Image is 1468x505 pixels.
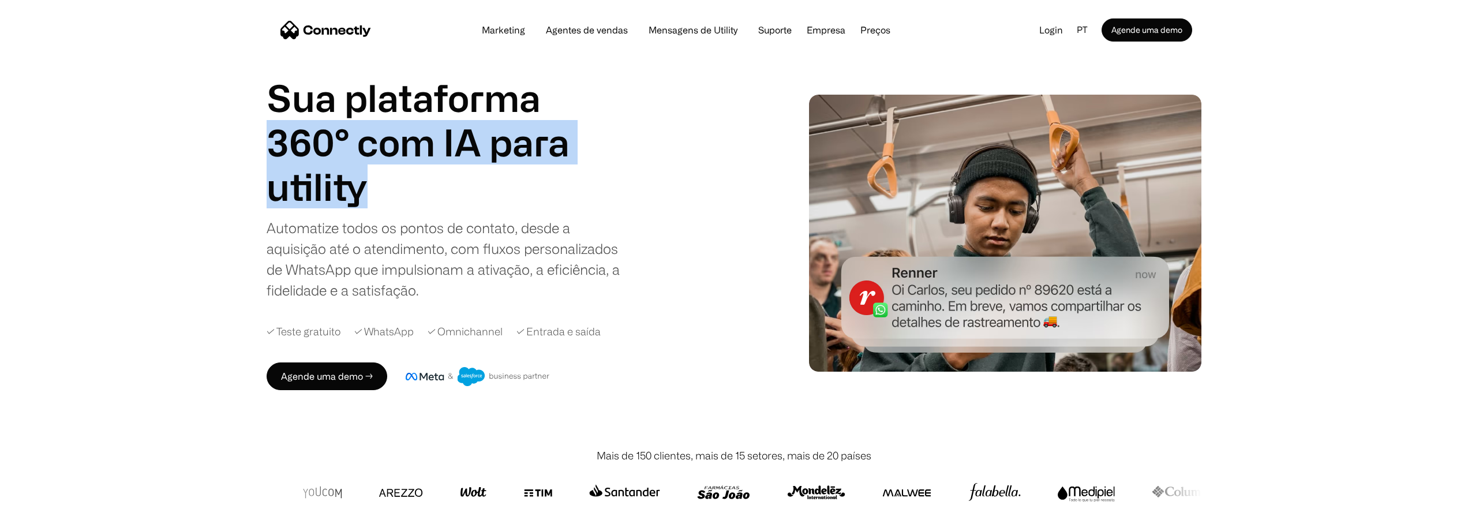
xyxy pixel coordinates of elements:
div: Empresa [807,22,845,38]
a: Suporte [749,25,801,35]
aside: Language selected: Português (Brasil) [12,484,69,501]
a: Preços [851,25,900,35]
a: Agende uma demo [1102,18,1192,42]
div: pt [1072,21,1102,39]
div: Empresa [803,22,849,38]
div: Automatize todos os pontos de contato, desde a aquisição até o atendimento, com fluxos personaliz... [267,218,630,301]
a: Login [1030,21,1072,39]
div: ✓ WhatsApp [354,324,414,339]
div: ✓ Entrada e saída [516,324,601,339]
div: carousel [267,164,613,209]
a: Agentes de vendas [537,25,637,35]
div: ✓ Omnichannel [428,324,503,339]
a: Marketing [473,25,534,35]
div: 3 of 4 [267,164,613,209]
h1: Sua plataforma 360° com IA para [267,76,613,164]
img: Meta e crachá de parceiro de negócios do Salesforce. [406,367,550,387]
div: Mais de 150 clientes, mais de 15 setores, mais de 20 países [597,448,871,463]
a: Agende uma demo → [267,362,387,390]
h1: utility [267,164,613,209]
div: pt [1077,21,1088,39]
a: home [280,21,371,39]
div: ✓ Teste gratuito [267,324,340,339]
ul: Language list [23,485,69,501]
a: Mensagens de Utility [639,25,747,35]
